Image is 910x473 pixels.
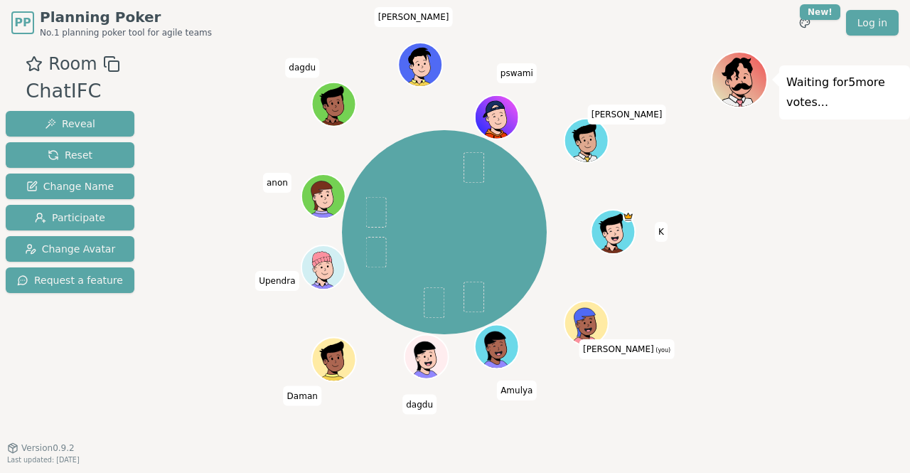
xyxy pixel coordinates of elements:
[7,442,75,454] button: Version0.9.2
[11,7,212,38] a: PPPlanning PokerNo.1 planning poker tool for agile teams
[40,7,212,27] span: Planning Poker
[800,4,840,20] div: New!
[402,395,437,415] span: Click to change your name
[7,456,80,464] span: Last updated: [DATE]
[26,51,43,77] button: Add as favourite
[6,205,134,230] button: Participate
[6,174,134,199] button: Change Name
[45,117,95,131] span: Reveal
[6,142,134,168] button: Reset
[655,222,668,242] span: Click to change your name
[40,27,212,38] span: No.1 planning poker tool for agile teams
[6,111,134,137] button: Reveal
[566,302,607,344] button: Click to change your avatar
[48,148,92,162] span: Reset
[21,442,75,454] span: Version 0.9.2
[792,10,818,36] button: New!
[48,51,97,77] span: Room
[6,267,134,293] button: Request a feature
[497,381,536,400] span: Click to change your name
[25,242,116,256] span: Change Avatar
[35,211,105,225] span: Participate
[255,271,299,291] span: Click to change your name
[846,10,899,36] a: Log in
[579,339,674,359] span: Click to change your name
[588,105,666,124] span: Click to change your name
[17,273,123,287] span: Request a feature
[497,63,537,83] span: Click to change your name
[14,14,31,31] span: PP
[375,7,453,27] span: Click to change your name
[284,386,321,406] span: Click to change your name
[263,173,291,193] span: Click to change your name
[26,179,114,193] span: Change Name
[26,77,119,106] div: ChatIFC
[623,211,633,222] span: K is the host
[786,73,903,112] p: Waiting for 5 more votes...
[285,58,319,78] span: Click to change your name
[654,347,671,354] span: (you)
[6,236,134,262] button: Change Avatar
